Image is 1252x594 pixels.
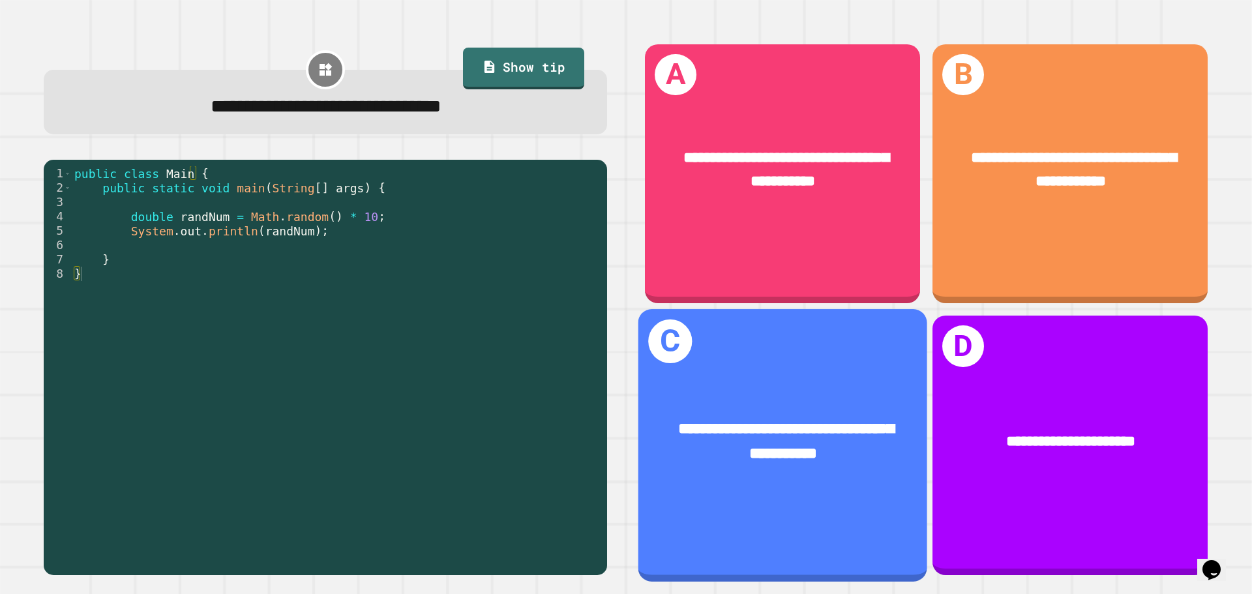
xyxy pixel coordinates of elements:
[44,252,72,267] div: 7
[44,209,72,224] div: 4
[1197,542,1239,581] iframe: chat widget
[44,267,72,281] div: 8
[942,325,984,367] h1: D
[44,195,72,209] div: 3
[648,319,692,363] h1: C
[44,181,72,195] div: 2
[64,181,71,195] span: Toggle code folding, rows 2 through 7
[942,54,984,96] h1: B
[44,224,72,238] div: 5
[463,48,584,89] a: Show tip
[44,166,72,181] div: 1
[44,238,72,252] div: 6
[64,166,71,181] span: Toggle code folding, rows 1 through 8
[655,54,696,96] h1: A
